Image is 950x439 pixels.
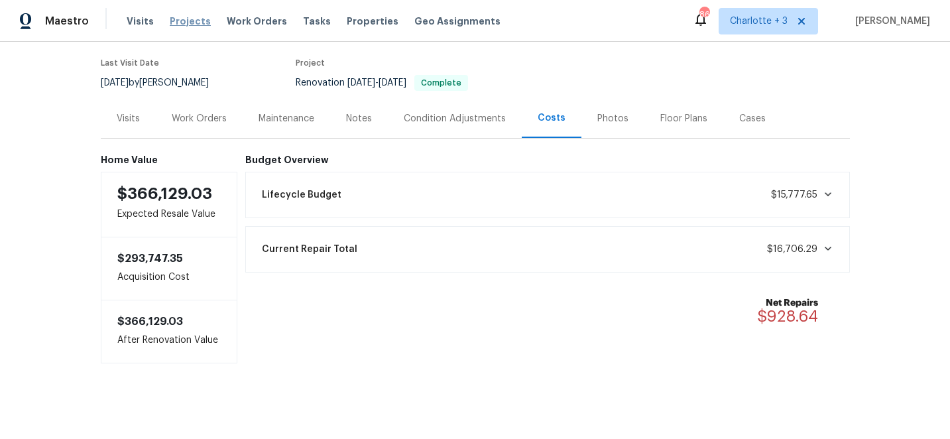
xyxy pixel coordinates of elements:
[757,308,818,324] span: $928.64
[346,112,372,125] div: Notes
[296,78,468,88] span: Renovation
[101,75,225,91] div: by [PERSON_NAME]
[117,186,212,202] span: $366,129.03
[296,59,325,67] span: Project
[172,112,227,125] div: Work Orders
[259,112,314,125] div: Maintenance
[538,111,565,125] div: Costs
[379,78,406,88] span: [DATE]
[414,15,501,28] span: Geo Assignments
[767,245,817,254] span: $16,706.29
[262,188,341,202] span: Lifecycle Budget
[347,78,375,88] span: [DATE]
[347,78,406,88] span: -
[101,172,238,237] div: Expected Resale Value
[101,237,238,300] div: Acquisition Cost
[101,59,159,67] span: Last Visit Date
[45,15,89,28] span: Maestro
[227,15,287,28] span: Work Orders
[170,15,211,28] span: Projects
[101,78,129,88] span: [DATE]
[660,112,707,125] div: Floor Plans
[739,112,766,125] div: Cases
[404,112,506,125] div: Condition Adjustments
[127,15,154,28] span: Visits
[771,190,817,200] span: $15,777.65
[117,316,183,327] span: $366,129.03
[347,15,398,28] span: Properties
[101,155,238,165] h6: Home Value
[303,17,331,26] span: Tasks
[117,112,140,125] div: Visits
[416,79,467,87] span: Complete
[245,155,850,165] h6: Budget Overview
[117,253,183,264] span: $293,747.35
[730,15,788,28] span: Charlotte + 3
[262,243,357,256] span: Current Repair Total
[597,112,628,125] div: Photos
[101,300,238,363] div: After Renovation Value
[699,8,709,21] div: 86
[757,296,818,310] b: Net Repairs
[850,15,930,28] span: [PERSON_NAME]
